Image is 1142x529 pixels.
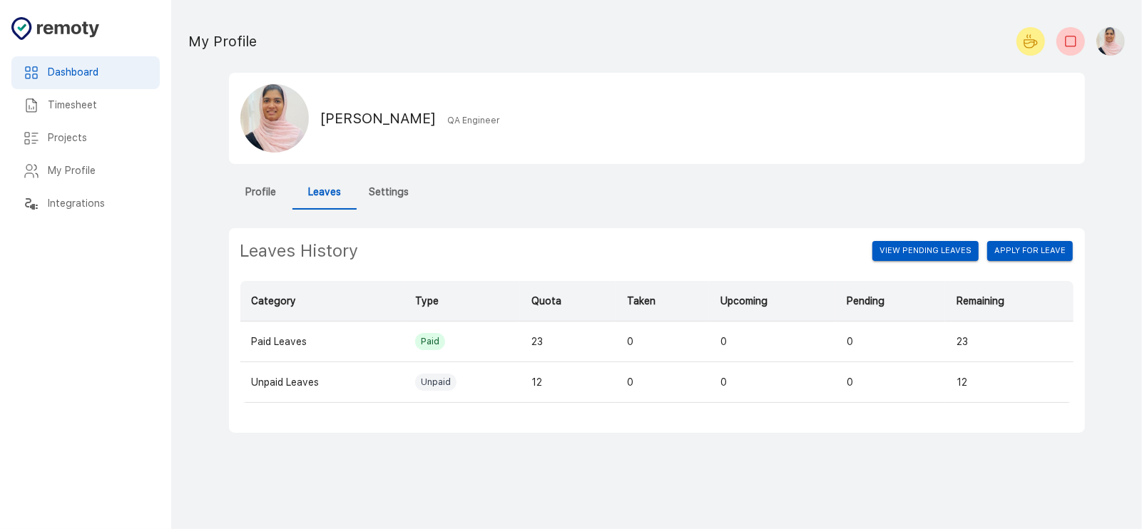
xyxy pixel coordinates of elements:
[229,175,1085,210] div: Team Tabs
[240,84,309,153] img: 2569840382037_83ac04062df034003f5b_512.jpg
[520,281,616,322] th: Quota
[709,281,835,322] th: Upcoming
[11,89,160,122] div: Timesheet
[616,322,708,362] td: 0
[11,155,160,188] div: My Profile
[252,376,320,388] a: Unpaid Leaves
[520,362,616,403] td: 12
[872,241,979,261] button: View Pending Leaves
[709,362,835,403] td: 0
[252,336,307,347] a: Paid Leaves
[240,240,796,262] h2: Leaves History
[987,241,1073,261] button: Apply for leave
[835,322,945,362] td: 0
[1056,27,1085,56] button: Check-out
[245,185,276,200] h6: Profile
[48,98,148,113] h6: Timesheet
[945,322,1073,362] td: 23
[188,30,257,53] h1: My Profile
[709,322,835,362] td: 0
[835,362,945,403] td: 0
[48,163,148,179] h6: My Profile
[1091,21,1125,61] button: Nishana Moyan
[240,281,404,322] th: Category
[616,362,708,403] td: 0
[11,188,160,220] div: Integrations
[437,115,501,125] span: QA Engineer
[835,281,945,322] th: Pending
[415,376,457,389] span: Unpaid
[945,362,1073,403] td: 12
[1096,27,1125,56] img: Nishana Moyan
[48,65,148,81] h6: Dashboard
[520,322,616,362] td: 23
[11,122,160,155] div: Projects
[945,281,1073,322] th: Remaining
[320,107,501,130] p: [PERSON_NAME]
[1016,27,1045,56] button: Start your break
[11,56,160,89] div: Dashboard
[616,281,708,322] th: Taken
[309,185,342,200] h6: Leaves
[404,281,520,322] th: Type
[369,185,409,200] h6: Settings
[48,196,148,212] h6: Integrations
[240,281,1074,403] table: leaves-table
[415,335,445,349] span: Paid
[48,130,148,146] h6: Projects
